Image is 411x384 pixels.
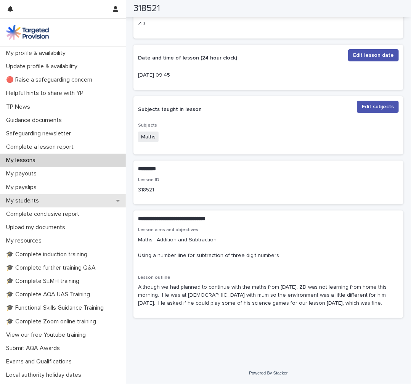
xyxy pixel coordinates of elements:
[3,103,36,111] p: TP News
[3,331,92,339] p: View our free Youtube training
[3,157,42,164] p: My lessons
[3,210,85,218] p: Complete conclusive report
[3,291,96,298] p: 🎓 Complete AQA UAS Training
[138,228,198,232] span: Lesson aims and objectives
[3,143,80,151] p: Complete a lesson report
[3,237,48,244] p: My resources
[3,76,98,84] p: 🔴 Raise a safeguarding concern
[3,251,93,258] p: 🎓 Complete induction training
[3,264,102,272] p: 🎓 Complete further training Q&A
[138,178,159,182] span: Lesson ID
[353,51,394,59] span: Edit lesson date
[3,90,90,97] p: Helpful hints to share with YP
[3,371,87,379] p: Local authority holiday dates
[138,275,170,280] span: Lesson outline
[138,123,157,128] span: Subjects
[357,101,399,113] button: Edit subjects
[3,358,78,365] p: Exams and Qualifications
[3,197,45,204] p: My students
[3,117,68,124] p: Guidance documents
[3,50,72,57] p: My profile & availability
[138,283,399,307] p: Although we had planned to continue with the maths from [DATE], ZD was not learning from home thi...
[3,130,77,137] p: Safeguarding newsletter
[138,55,237,61] strong: Date and time of lesson (24 hour clock)
[249,371,287,375] a: Powered By Stacker
[138,132,159,143] span: Maths
[3,318,102,325] p: 🎓 Complete Zoom online training
[3,170,43,177] p: My payouts
[3,184,43,191] p: My payslips
[3,224,71,231] p: Upload my documents
[6,25,49,40] img: M5nRWzHhSzIhMunXDL62
[3,278,85,285] p: 🎓 Complete SEMH training
[348,49,399,61] button: Edit lesson date
[138,107,202,112] strong: Subjects taught in lesson
[138,20,219,28] p: ZD
[138,71,219,79] p: [DATE] 09:45
[362,103,394,111] span: Edit subjects
[133,3,160,14] h2: 318521
[3,345,66,352] p: Submit AQA Awards
[138,236,399,260] p: Maths: Addition and Subtraction Using a number line for subtraction of three digit numbers
[138,186,219,194] p: 318521
[3,63,83,70] p: Update profile & availability
[3,304,110,312] p: 🎓 Functional Skills Guidance Training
